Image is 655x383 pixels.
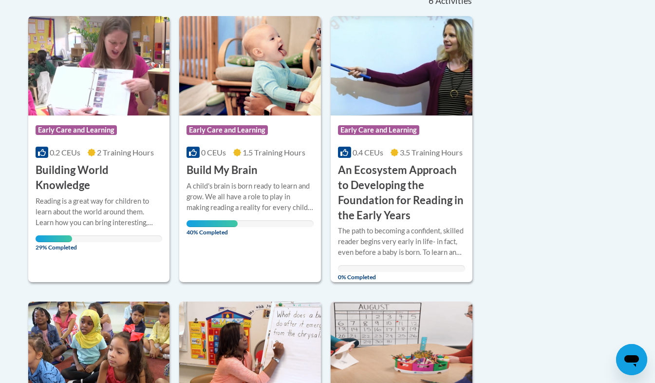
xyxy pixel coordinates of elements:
[187,220,237,236] span: 40% Completed
[28,16,170,282] a: Course LogoEarly Care and Learning0.2 CEUs2 Training Hours Building World KnowledgeReading is a g...
[36,235,73,242] div: Your progress
[353,148,383,157] span: 0.4 CEUs
[616,344,647,375] iframe: Button to launch messaging window
[187,125,268,135] span: Early Care and Learning
[338,226,465,258] div: The path to becoming a confident, skilled reader begins very early in life- in fact, even before ...
[28,16,170,115] img: Course Logo
[187,163,258,178] h3: Build My Brain
[97,148,154,157] span: 2 Training Hours
[400,148,463,157] span: 3.5 Training Hours
[243,148,305,157] span: 1.5 Training Hours
[179,16,321,115] img: Course Logo
[36,125,117,135] span: Early Care and Learning
[179,16,321,282] a: Course LogoEarly Care and Learning0 CEUs1.5 Training Hours Build My BrainA child's brain is born ...
[36,235,73,251] span: 29% Completed
[187,181,314,213] div: A child's brain is born ready to learn and grow. We all have a role to play in making reading a r...
[331,16,472,282] a: Course LogoEarly Care and Learning0.4 CEUs3.5 Training Hours An Ecosystem Approach to Developing ...
[338,163,465,223] h3: An Ecosystem Approach to Developing the Foundation for Reading in the Early Years
[36,163,163,193] h3: Building World Knowledge
[201,148,226,157] span: 0 CEUs
[50,148,80,157] span: 0.2 CEUs
[36,196,163,228] div: Reading is a great way for children to learn about the world around them. Learn how you can bring...
[331,16,472,115] img: Course Logo
[187,220,237,227] div: Your progress
[338,125,419,135] span: Early Care and Learning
